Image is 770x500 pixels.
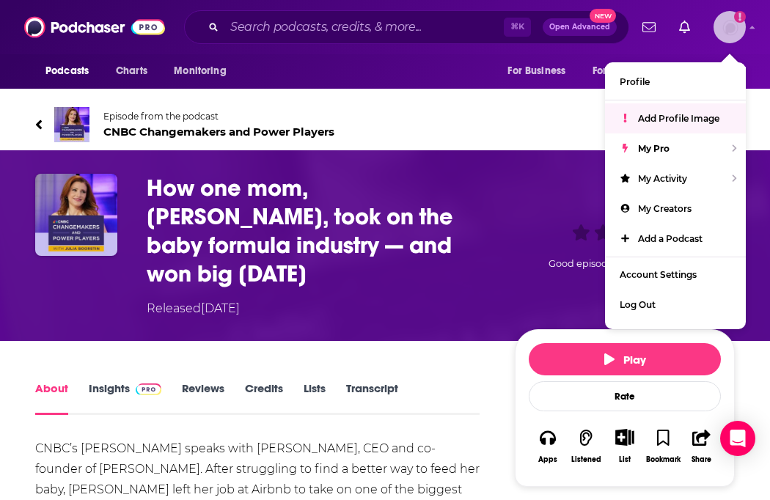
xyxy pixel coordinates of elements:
[182,381,224,415] a: Reviews
[529,381,721,411] div: Rate
[637,15,661,40] a: Show notifications dropdown
[24,13,165,41] img: Podchaser - Follow, Share and Rate Podcasts
[35,174,117,256] img: How one mom, Laura Modi, took on the baby formula industry — and won big 10/6/25
[620,76,650,87] span: Profile
[638,113,719,124] span: Add Profile Image
[606,419,644,473] div: Show More ButtonList
[714,11,746,43] button: Show profile menu
[346,381,398,415] a: Transcript
[583,57,684,85] button: open menu
[164,57,245,85] button: open menu
[646,455,681,464] div: Bookmark
[184,10,629,44] div: Search podcasts, credits, & more...
[538,455,557,464] div: Apps
[605,224,746,254] a: Add a Podcast
[147,300,240,317] div: Released [DATE]
[106,57,156,85] a: Charts
[638,173,687,184] span: My Activity
[681,57,735,85] button: open menu
[103,125,334,139] span: CNBC Changemakers and Power Players
[529,343,721,375] button: Play
[605,103,746,133] a: Add Profile Image
[35,107,385,142] a: CNBC Changemakers and Power PlayersEpisode from the podcastCNBC Changemakers and Power Players
[549,258,701,269] span: Good episode? Give it some love!
[605,194,746,224] a: My Creators
[174,61,226,81] span: Monitoring
[714,11,746,43] span: Logged in as gabriellaippaso
[136,383,161,395] img: Podchaser Pro
[605,62,746,329] ul: Show profile menu
[593,61,663,81] span: For Podcasters
[604,353,646,367] span: Play
[638,143,670,154] span: My Pro
[638,203,692,214] span: My Creators
[567,419,605,473] button: Listened
[571,455,601,464] div: Listened
[673,15,696,40] a: Show notifications dropdown
[224,15,504,39] input: Search podcasts, credits, & more...
[683,419,721,473] button: Share
[529,419,567,473] button: Apps
[543,18,617,36] button: Open AdvancedNew
[504,18,531,37] span: ⌘ K
[714,11,746,43] img: User Profile
[734,11,746,23] svg: Add a profile image
[147,174,491,288] h1: How one mom, Laura Modi, took on the baby formula industry — and won big 10/6/25
[304,381,326,415] a: Lists
[720,421,755,456] div: Open Intercom Messenger
[103,111,334,122] span: Episode from the podcast
[507,61,565,81] span: For Business
[620,299,656,310] span: Log Out
[692,61,716,81] span: More
[35,57,108,85] button: open menu
[116,61,147,81] span: Charts
[497,57,584,85] button: open menu
[35,381,68,415] a: About
[590,9,616,23] span: New
[638,233,703,244] span: Add a Podcast
[692,455,711,464] div: Share
[54,107,89,142] img: CNBC Changemakers and Power Players
[605,67,746,97] a: Profile
[45,61,89,81] span: Podcasts
[644,419,682,473] button: Bookmark
[620,269,697,280] span: Account Settings
[609,429,639,445] button: Show More Button
[89,381,161,415] a: InsightsPodchaser Pro
[549,23,610,31] span: Open Advanced
[245,381,283,415] a: Credits
[619,455,631,464] div: List
[605,260,746,290] a: Account Settings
